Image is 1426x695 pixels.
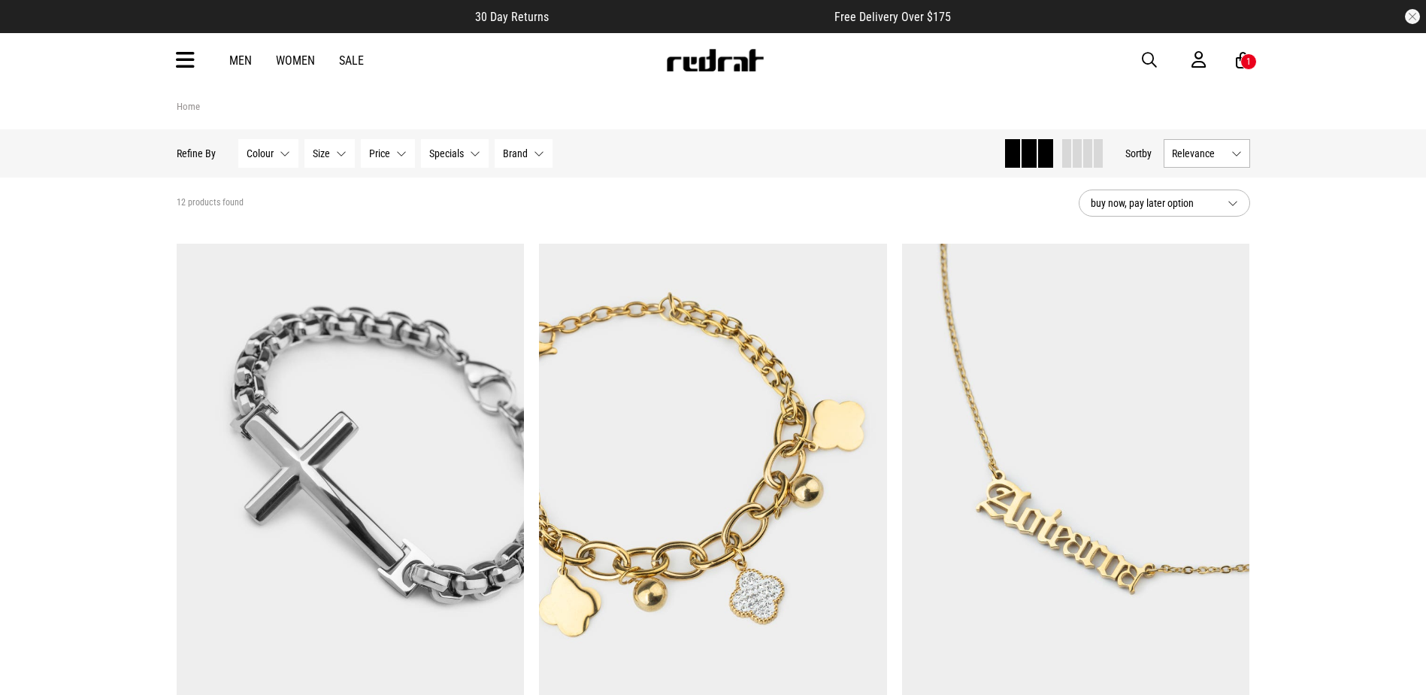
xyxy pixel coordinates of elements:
[1172,147,1225,159] span: Relevance
[579,9,804,24] iframe: Customer reviews powered by Trustpilot
[429,147,464,159] span: Specials
[339,53,364,68] a: Sale
[834,10,951,24] span: Free Delivery Over $175
[238,139,298,168] button: Colour
[503,147,528,159] span: Brand
[304,139,355,168] button: Size
[276,53,315,68] a: Women
[361,139,415,168] button: Price
[1125,144,1152,162] button: Sortby
[665,49,764,71] img: Redrat logo
[1164,139,1250,168] button: Relevance
[177,197,244,209] span: 12 products found
[1236,53,1250,68] a: 1
[1079,190,1250,217] button: buy now, pay later option
[177,147,216,159] p: Refine By
[229,53,252,68] a: Men
[313,147,330,159] span: Size
[1142,147,1152,159] span: by
[369,147,390,159] span: Price
[1246,56,1251,67] div: 1
[421,139,489,168] button: Specials
[1091,194,1216,212] span: buy now, pay later option
[177,101,200,112] a: Home
[495,139,553,168] button: Brand
[475,10,549,24] span: 30 Day Returns
[247,147,274,159] span: Colour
